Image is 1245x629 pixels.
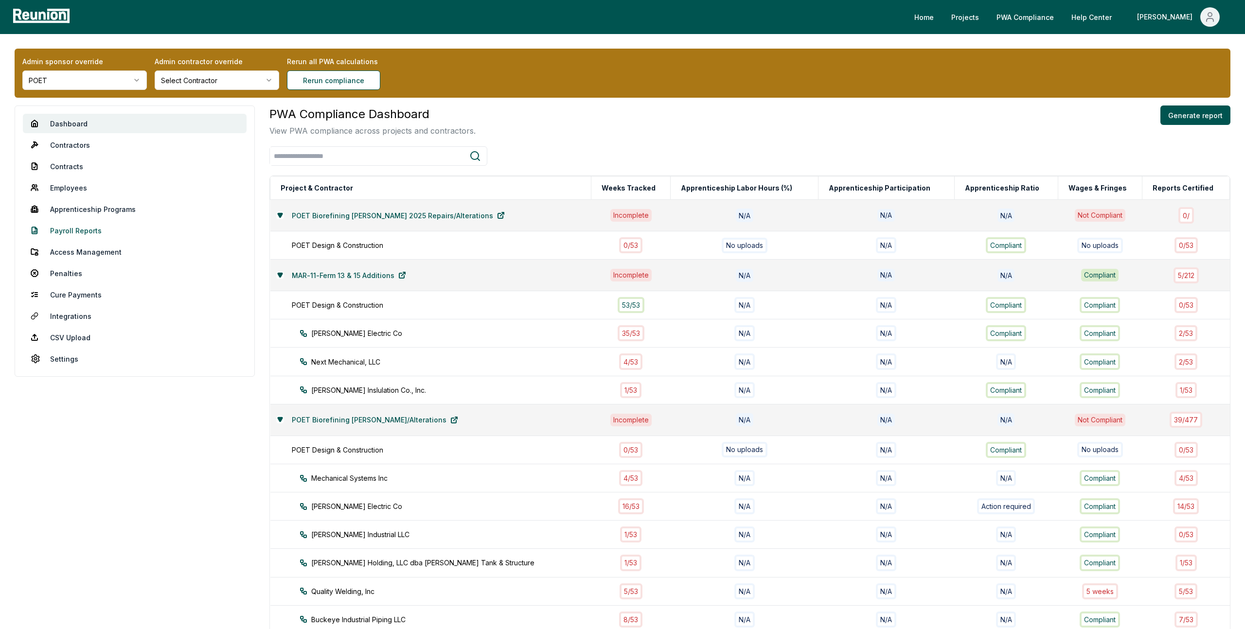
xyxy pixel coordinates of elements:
div: POET Design & Construction [292,300,601,310]
div: Action required [977,498,1035,514]
div: Compliant [1080,498,1120,514]
div: N/A [734,555,755,571]
div: POET Design & Construction [292,240,601,250]
div: Compliant [1080,382,1120,398]
label: Admin contractor override [155,56,279,67]
div: N/A [876,583,896,599]
div: Compliant [1080,297,1120,313]
div: 0 / [1178,207,1194,223]
div: Incomplete [610,209,652,222]
div: Compliant [1080,555,1120,571]
button: [PERSON_NAME] [1129,7,1227,27]
a: Settings [23,349,247,368]
a: Contractors [23,135,247,155]
nav: Main [907,7,1235,27]
a: POET Biorefining [PERSON_NAME] 2025 Repairs/Alterations [284,206,513,225]
div: [PERSON_NAME] Electric Co [300,501,609,511]
div: No uploads [1077,442,1123,457]
div: 35 / 53 [618,325,644,341]
a: Help Center [1064,7,1120,27]
div: N/A [734,325,755,341]
div: 0 / 53 [1174,297,1198,313]
div: Compliant [1080,353,1120,369]
button: Apprenticeship Ratio [963,178,1041,198]
a: Integrations [23,306,247,326]
button: Weeks Tracked [600,178,658,198]
div: N/A [734,382,755,398]
div: Incomplete [610,269,652,281]
a: Apprenticeship Programs [23,199,247,219]
div: N/A [734,297,755,313]
div: 7 / 53 [1174,612,1198,628]
a: Payroll Reports [23,221,247,240]
label: Admin sponsor override [22,56,147,67]
div: 5 / 53 [620,583,642,599]
button: Apprenticeship Participation [827,178,932,198]
div: 1 / 53 [620,555,641,571]
div: N/A [876,526,896,542]
div: N/A [997,269,1015,282]
div: Buckeye Industrial Piping LLC [300,614,609,625]
button: Reports Certified [1151,178,1215,198]
div: Compliant [1081,269,1119,281]
div: 2 / 53 [1174,325,1197,341]
div: N/A [877,269,895,281]
div: 1 / 53 [1175,555,1197,571]
div: N/A [876,297,896,313]
div: 8 / 53 [619,612,642,628]
div: [PERSON_NAME] Electric Co [300,328,609,338]
a: PWA Compliance [989,7,1062,27]
div: N/A [877,209,895,222]
a: Home [907,7,942,27]
div: 4 / 53 [619,470,642,486]
button: Apprenticeship Labor Hours (%) [679,178,794,198]
div: Compliant [1080,470,1120,486]
a: Access Management [23,242,247,262]
div: 5 week s [1082,583,1118,599]
div: N/A [876,470,896,486]
div: [PERSON_NAME] Holding, LLC dba [PERSON_NAME] Tank & Structure [300,558,609,568]
div: N/A [997,209,1015,222]
a: Cure Payments [23,285,247,304]
div: 5 / 53 [1174,583,1197,599]
div: N/A [734,353,755,369]
div: [PERSON_NAME] [1137,7,1196,27]
div: N/A [876,612,896,628]
button: Rerun compliance [287,70,380,90]
div: 1 / 53 [620,382,641,398]
div: Next Mechanical, LLC [300,357,609,367]
div: [PERSON_NAME] Industrial LLC [300,529,609,540]
div: N/A [996,353,1016,369]
div: N/A [876,382,896,398]
div: Compliant [986,297,1026,313]
a: Projects [943,7,987,27]
a: Employees [23,178,247,197]
a: MAR-11-Ferm 13 & 15 Additions [284,265,414,285]
div: 4 / 53 [1174,470,1198,486]
div: Compliant [1080,526,1120,542]
label: Rerun all PWA calculations [287,56,411,67]
div: N/A [734,526,755,542]
div: 16 / 53 [618,498,644,514]
div: 2 / 53 [1174,353,1197,369]
div: N/A [996,470,1016,486]
div: 0 / 53 [1174,442,1198,458]
div: N/A [996,583,1016,599]
div: N/A [877,414,895,426]
div: N/A [734,470,755,486]
div: N/A [736,209,753,222]
div: 0 / 53 [619,237,642,253]
p: View PWA compliance across projects and contractors. [269,125,476,137]
div: N/A [996,612,1016,628]
a: POET Biorefining [PERSON_NAME]/Alterations [284,410,466,430]
div: 4 / 53 [619,353,642,369]
div: 0 / 53 [619,442,642,458]
div: 39 / 477 [1170,412,1202,428]
div: N/A [736,269,753,282]
div: N/A [876,237,896,253]
div: No uploads [722,238,767,253]
a: Contracts [23,157,247,176]
div: N/A [996,526,1016,542]
div: No uploads [722,442,767,457]
div: No uploads [1077,238,1123,253]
